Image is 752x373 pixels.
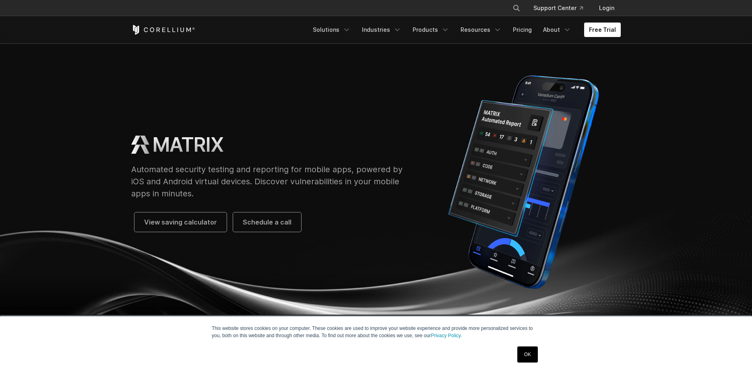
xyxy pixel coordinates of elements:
a: Support Center [527,1,589,15]
a: Industries [357,23,406,37]
a: Login [593,1,621,15]
h1: MATRIX [153,133,223,157]
span: View saving calculator [144,217,217,227]
a: Solutions [308,23,355,37]
a: Privacy Policy. [431,333,462,338]
span: Schedule a call [243,217,291,227]
div: Navigation Menu [503,1,621,15]
a: Schedule a call [233,212,301,232]
p: This website stores cookies on your computer. These cookies are used to improve your website expe... [212,325,540,339]
a: Corellium Home [131,25,195,35]
div: Navigation Menu [308,23,621,37]
img: Corellium MATRIX automated report on iPhone showing app vulnerability test results across securit... [426,69,621,295]
a: About [538,23,576,37]
p: Automated security testing and reporting for mobile apps, powered by iOS and Android virtual devi... [131,163,410,200]
a: Products [408,23,454,37]
a: Resources [456,23,506,37]
a: OK [517,346,538,363]
a: View saving calculator [134,212,227,232]
a: Pricing [508,23,537,37]
img: MATRIX Logo [131,136,149,154]
button: Search [509,1,524,15]
a: Free Trial [584,23,621,37]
